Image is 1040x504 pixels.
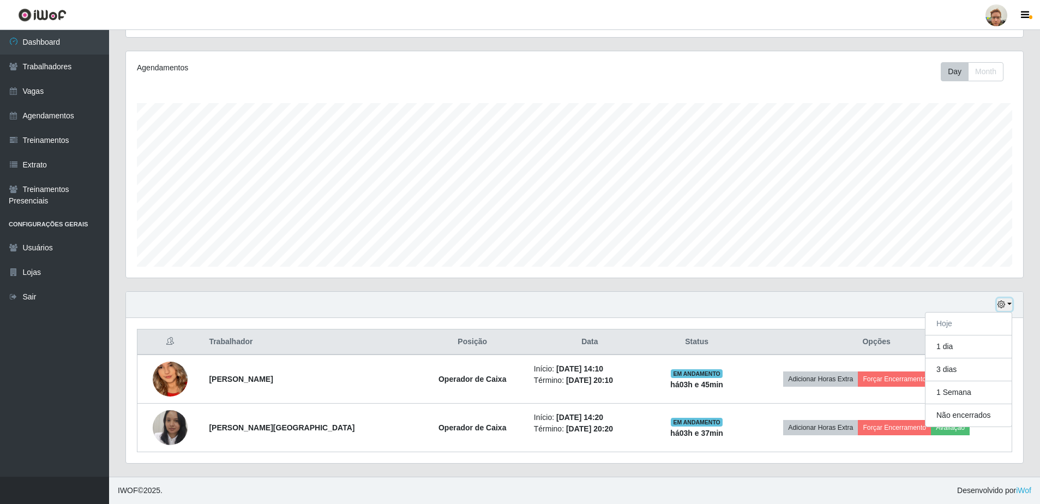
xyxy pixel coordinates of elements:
button: Não encerrados [925,404,1012,427]
th: Data [527,329,652,355]
span: EM ANDAMENTO [671,418,723,427]
time: [DATE] 14:10 [556,364,603,373]
th: Posição [418,329,527,355]
span: IWOF [118,486,138,495]
button: 3 dias [925,358,1012,381]
img: 1729993333781.jpeg [153,406,188,449]
strong: há 03 h e 45 min [670,380,723,389]
button: 1 dia [925,335,1012,358]
a: iWof [1016,486,1031,495]
time: [DATE] 20:10 [566,376,613,385]
button: Forçar Encerramento [858,420,931,435]
th: Opções [741,329,1012,355]
strong: há 03 h e 37 min [670,429,723,437]
span: © 2025 . [118,485,163,496]
button: 1 Semana [925,381,1012,404]
li: Início: [534,412,646,423]
li: Término: [534,375,646,386]
button: Avaliação [931,420,970,435]
div: First group [941,62,1003,81]
li: Término: [534,423,646,435]
time: [DATE] 20:20 [566,424,613,433]
strong: Operador de Caixa [438,423,507,432]
img: 1748920057634.jpeg [153,341,188,417]
strong: [PERSON_NAME][GEOGRAPHIC_DATA] [209,423,354,432]
th: Status [652,329,741,355]
span: Desenvolvido por [957,485,1031,496]
li: Início: [534,363,646,375]
strong: [PERSON_NAME] [209,375,273,383]
strong: Operador de Caixa [438,375,507,383]
button: Month [968,62,1003,81]
th: Trabalhador [202,329,417,355]
button: Adicionar Horas Extra [783,371,858,387]
img: CoreUI Logo [18,8,67,22]
div: Agendamentos [137,62,492,74]
button: Forçar Encerramento [858,371,931,387]
time: [DATE] 14:20 [556,413,603,422]
div: Toolbar with button groups [941,62,1012,81]
button: Day [941,62,969,81]
button: Hoje [925,313,1012,335]
span: EM ANDAMENTO [671,369,723,378]
button: Adicionar Horas Extra [783,420,858,435]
